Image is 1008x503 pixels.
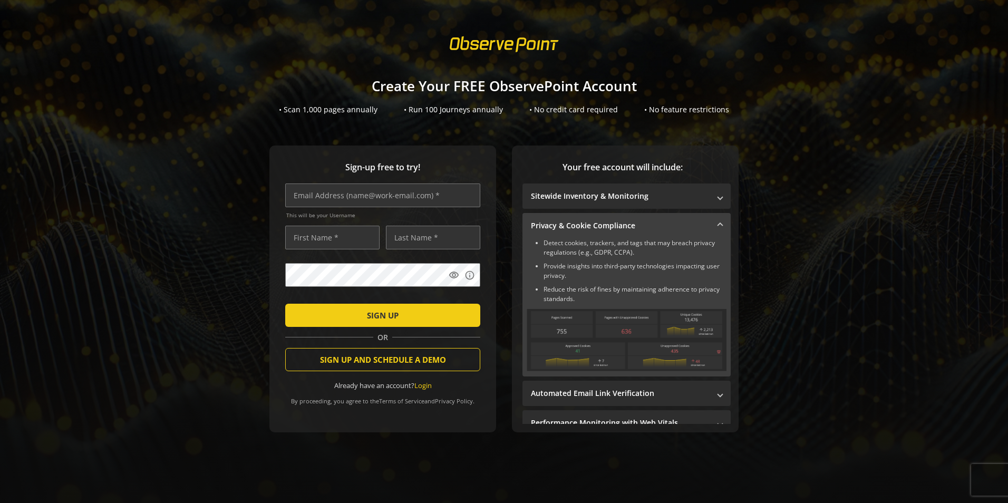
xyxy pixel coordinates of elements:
mat-icon: visibility [449,270,459,280]
span: Your free account will include: [522,161,723,173]
a: Terms of Service [379,397,424,405]
mat-expansion-panel-header: Sitewide Inventory & Monitoring [522,183,731,209]
mat-icon: info [464,270,475,280]
div: Privacy & Cookie Compliance [522,238,731,376]
span: Sign-up free to try! [285,161,480,173]
div: • No credit card required [529,104,618,115]
mat-panel-title: Privacy & Cookie Compliance [531,220,710,231]
div: • Scan 1,000 pages annually [279,104,377,115]
div: Already have an account? [285,381,480,391]
span: OR [373,332,392,343]
button: SIGN UP [285,304,480,327]
li: Detect cookies, trackers, and tags that may breach privacy regulations (e.g., GDPR, CCPA). [544,238,726,257]
img: Privacy & Cookie Compliance [527,309,726,371]
mat-panel-title: Automated Email Link Verification [531,388,710,399]
button: SIGN UP AND SCHEDULE A DEMO [285,348,480,371]
mat-expansion-panel-header: Automated Email Link Verification [522,381,731,406]
span: SIGN UP AND SCHEDULE A DEMO [320,350,446,369]
a: Login [414,381,432,390]
mat-panel-title: Performance Monitoring with Web Vitals [531,418,710,428]
span: SIGN UP [367,306,399,325]
a: Privacy Policy [435,397,473,405]
li: Provide insights into third-party technologies impacting user privacy. [544,262,726,280]
div: • Run 100 Journeys annually [404,104,503,115]
div: • No feature restrictions [644,104,729,115]
span: This will be your Username [286,211,480,219]
mat-expansion-panel-header: Privacy & Cookie Compliance [522,213,731,238]
li: Reduce the risk of fines by maintaining adherence to privacy standards. [544,285,726,304]
input: First Name * [285,226,380,249]
div: By proceeding, you agree to the and . [285,390,480,405]
input: Last Name * [386,226,480,249]
mat-panel-title: Sitewide Inventory & Monitoring [531,191,710,201]
mat-expansion-panel-header: Performance Monitoring with Web Vitals [522,410,731,436]
input: Email Address (name@work-email.com) * [285,183,480,207]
